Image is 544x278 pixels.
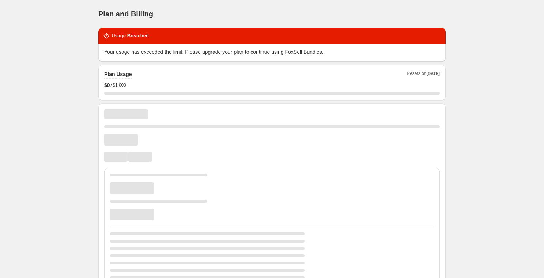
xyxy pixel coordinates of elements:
span: [DATE] [427,71,440,76]
h2: Usage Breached [112,32,149,39]
div: / [104,81,440,89]
span: Resets on [407,71,440,79]
span: $1,000 [113,82,126,88]
span: $ 0 [104,81,110,89]
h2: Plan Usage [104,71,132,78]
h1: Plan and Billing [98,9,153,18]
span: Your usage has exceeded the limit. Please upgrade your plan to continue using FoxSell Bundles. [104,49,324,55]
